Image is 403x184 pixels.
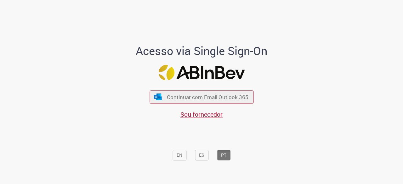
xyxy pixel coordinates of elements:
[173,150,186,161] button: EN
[195,150,208,161] button: ES
[167,93,248,101] span: Continuar com Email Outlook 365
[150,91,253,103] button: ícone Azure/Microsoft 360 Continuar com Email Outlook 365
[180,110,223,119] a: Sou fornecedor
[154,93,162,100] img: ícone Azure/Microsoft 360
[217,150,230,161] button: PT
[114,45,289,58] h1: Acesso via Single Sign-On
[158,65,245,80] img: Logo ABInBev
